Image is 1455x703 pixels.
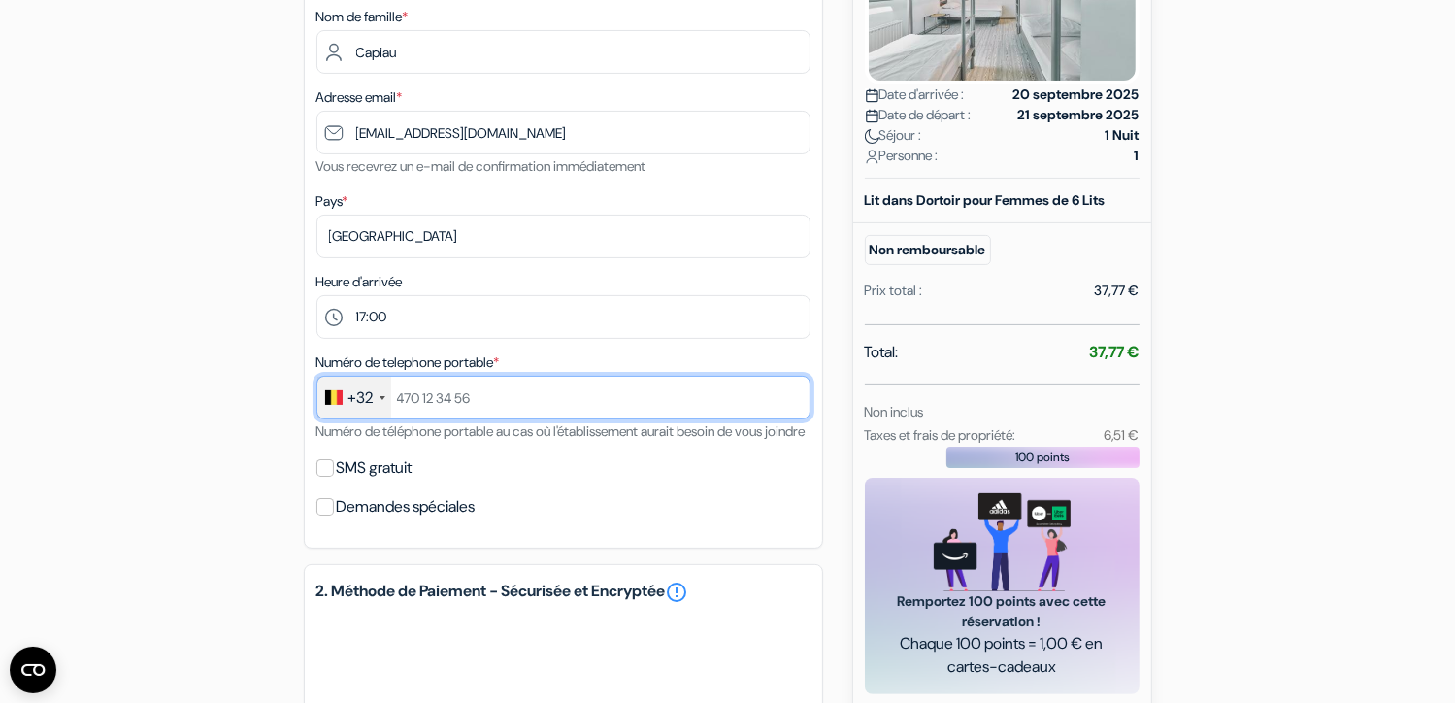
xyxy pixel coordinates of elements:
strong: 21 septembre 2025 [1018,105,1140,125]
small: Non remboursable [865,235,991,265]
div: 37,77 € [1095,281,1140,301]
small: Numéro de téléphone portable au cas où l'établissement aurait besoin de vous joindre [316,422,806,440]
label: Pays [316,191,348,212]
strong: 1 [1135,146,1140,166]
img: calendar.svg [865,109,879,123]
span: Total: [865,341,899,364]
button: Ouvrir le widget CMP [10,647,56,693]
div: +32 [348,386,374,410]
img: moon.svg [865,129,879,144]
b: Lit dans Dortoir pour Femmes de 6 Lits [865,191,1106,209]
h5: 2. Méthode de Paiement - Sécurisée et Encryptée [316,581,810,604]
strong: 37,77 € [1090,342,1140,362]
span: Personne : [865,146,939,166]
input: 470 12 34 56 [316,376,810,419]
label: Heure d'arrivée [316,272,403,292]
label: SMS gratuit [337,454,413,482]
input: Entrer le nom de famille [316,30,810,74]
small: Non inclus [865,403,924,420]
img: gift_card_hero_new.png [934,493,1071,591]
strong: 20 septembre 2025 [1013,84,1140,105]
span: Chaque 100 points = 1,00 € en cartes-cadeaux [888,632,1116,679]
strong: 1 Nuit [1106,125,1140,146]
label: Numéro de telephone portable [316,352,500,373]
label: Nom de famille [316,7,409,27]
span: Séjour : [865,125,922,146]
input: Entrer adresse e-mail [316,111,810,154]
div: Prix total : [865,281,923,301]
span: Remportez 100 points avec cette réservation ! [888,591,1116,632]
small: Taxes et frais de propriété: [865,426,1016,444]
label: Demandes spéciales [337,493,476,520]
label: Adresse email [316,87,403,108]
small: 6,51 € [1104,426,1139,444]
img: calendar.svg [865,88,879,103]
a: error_outline [666,581,689,604]
span: Date de départ : [865,105,972,125]
span: Date d'arrivée : [865,84,965,105]
div: Belgium (België): +32 [317,377,391,418]
span: 100 points [1015,449,1070,466]
img: user_icon.svg [865,150,879,164]
small: Vous recevrez un e-mail de confirmation immédiatement [316,157,646,175]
